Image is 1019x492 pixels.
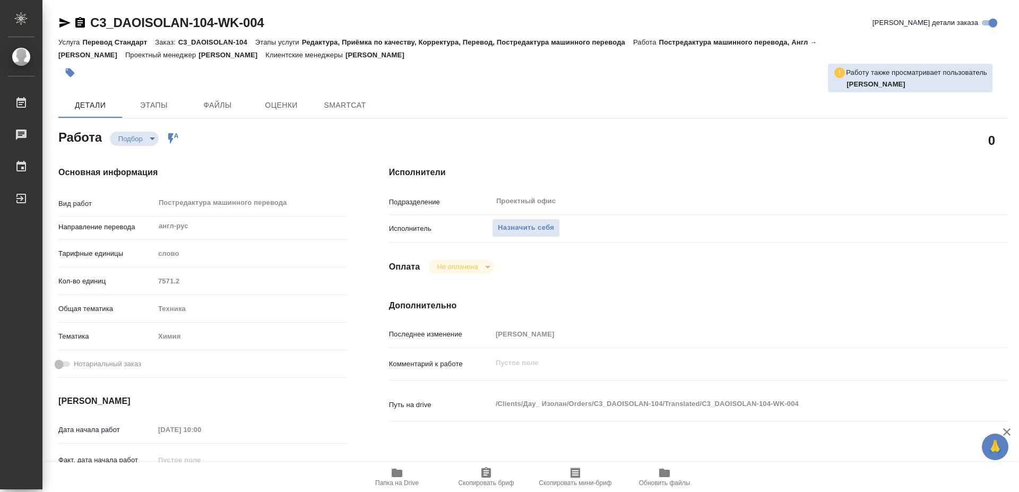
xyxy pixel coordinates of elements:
[154,273,347,289] input: Пустое поле
[125,51,198,59] p: Проектный менеджер
[154,452,247,468] input: Пустое поле
[873,18,978,28] span: [PERSON_NAME] детали заказа
[389,197,492,208] p: Подразделение
[389,261,420,273] h4: Оплата
[256,99,307,112] span: Оценки
[58,166,347,179] h4: Основная информация
[198,51,265,59] p: [PERSON_NAME]
[155,38,178,46] p: Заказ:
[639,479,690,487] span: Обновить файлы
[58,331,154,342] p: Тематика
[110,132,159,146] div: Подбор
[115,134,146,143] button: Подбор
[982,434,1008,460] button: 🙏
[58,222,154,232] p: Направление перевода
[389,359,492,369] p: Комментарий к работе
[58,395,347,408] h4: [PERSON_NAME]
[531,462,620,492] button: Скопировать мини-бриф
[178,38,255,46] p: C3_DAOISOLAN-104
[389,329,492,340] p: Последнее изменение
[389,299,1007,312] h4: Дополнительно
[492,395,956,413] textarea: /Clients/Дау_ Изолан/Orders/C3_DAOISOLAN-104/Translated/C3_DAOISOLAN-104-WK-004
[58,425,154,435] p: Дата начала работ
[74,16,87,29] button: Скопировать ссылку
[58,38,82,46] p: Услуга
[154,245,347,263] div: слово
[65,99,116,112] span: Детали
[255,38,302,46] p: Этапы услуги
[492,219,560,237] button: Назначить себя
[58,127,102,146] h2: Работа
[58,276,154,287] p: Кол-во единиц
[442,462,531,492] button: Скопировать бриф
[458,479,514,487] span: Скопировать бриф
[346,51,412,59] p: [PERSON_NAME]
[539,479,611,487] span: Скопировать мини-бриф
[846,67,987,78] p: Работу также просматривает пользователь
[428,260,494,274] div: Подбор
[389,223,492,234] p: Исполнитель
[302,38,633,46] p: Редактура, Приёмка по качеству, Корректура, Перевод, Постредактура машинного перевода
[434,262,481,271] button: Не оплачена
[988,131,995,149] h2: 0
[128,99,179,112] span: Этапы
[265,51,346,59] p: Клиентские менеджеры
[154,300,347,318] div: Техника
[389,400,492,410] p: Путь на drive
[90,15,264,30] a: C3_DAOISOLAN-104-WK-004
[58,248,154,259] p: Тарифные единицы
[58,61,82,84] button: Добавить тэг
[492,326,956,342] input: Пустое поле
[352,462,442,492] button: Папка на Drive
[58,16,71,29] button: Скопировать ссылку для ЯМессенджера
[58,304,154,314] p: Общая тематика
[847,79,987,90] p: Кушниров Алексей
[620,462,709,492] button: Обновить файлы
[82,38,155,46] p: Перевод Стандарт
[74,359,141,369] span: Нотариальный заказ
[847,80,905,88] b: [PERSON_NAME]
[319,99,370,112] span: SmartCat
[58,198,154,209] p: Вид работ
[58,455,154,465] p: Факт. дата начала работ
[154,327,347,346] div: Химия
[986,436,1004,458] span: 🙏
[498,222,554,234] span: Назначить себя
[154,422,247,437] input: Пустое поле
[375,479,419,487] span: Папка на Drive
[192,99,243,112] span: Файлы
[389,166,1007,179] h4: Исполнители
[633,38,659,46] p: Работа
